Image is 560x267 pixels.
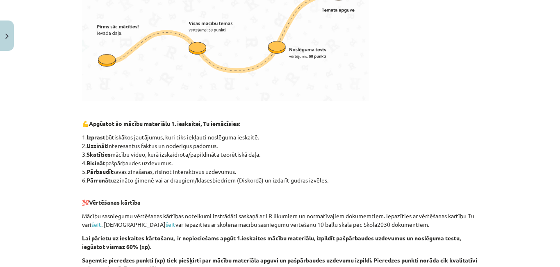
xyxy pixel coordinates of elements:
[5,34,9,39] img: icon-close-lesson-0947bae3869378f0d4975bcd49f059093ad1ed9edebbc8119c70593378902aed.svg
[87,142,107,149] b: Uzzināt
[89,120,240,127] b: Apgūstot šo mācību materiālu 1. ieskaitei, Tu iemācīsies:
[91,221,101,228] a: šeit
[82,189,478,207] p: 💯
[87,159,105,167] b: Risināt
[87,133,105,141] b: Izprast
[82,212,478,229] p: Mācību sasniegumu vērtēšanas kārtības noteikumi izstrādāti saskaņā ar LR likumiem un normatīvajie...
[87,151,111,158] b: Skatīties
[82,119,478,128] p: 💪
[82,133,478,185] p: 1. būtiskākos jautājumus, kuri tiks iekļauti noslēguma ieskaitē. 2. interesantus faktus un noderī...
[166,221,175,228] a: šeit
[89,199,141,206] b: Vērtēšanas kārtība
[87,176,111,184] b: Pārrunāt
[87,168,113,175] b: Pārbaudīt
[82,234,461,250] b: Lai pārietu uz ieskaites kārtošanu, ir nepieciešams apgūt 1.ieskaites mācību materiālu, izpildīt ...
